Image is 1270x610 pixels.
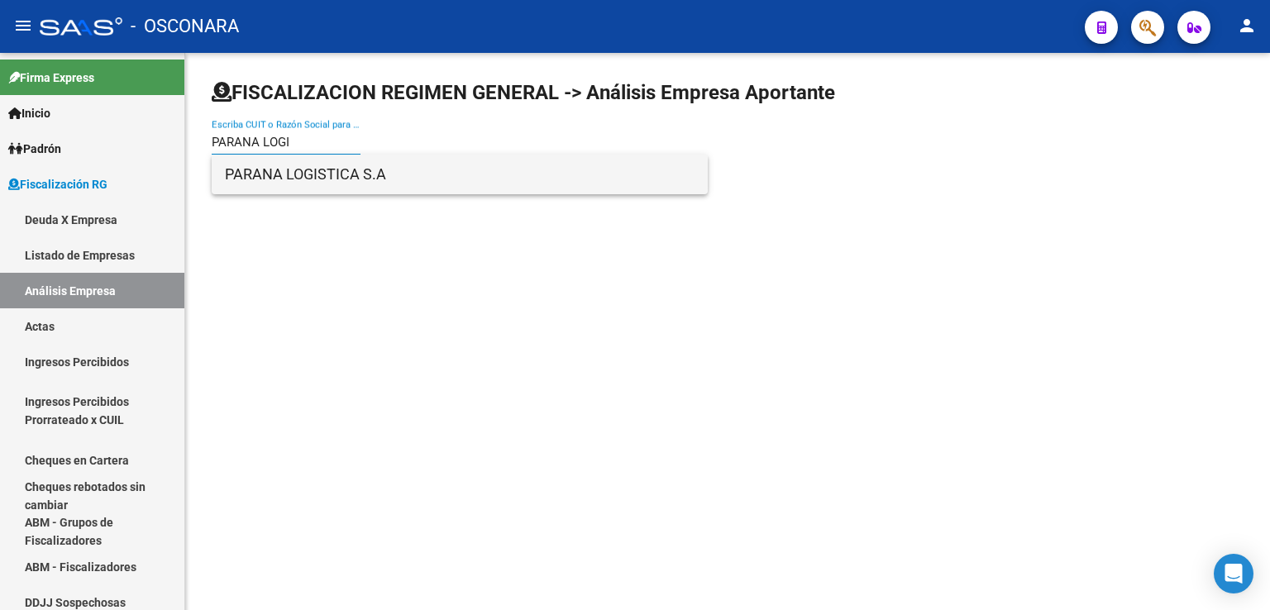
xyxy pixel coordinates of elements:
[1214,554,1253,593] div: Open Intercom Messenger
[212,79,835,106] h1: FISCALIZACION REGIMEN GENERAL -> Análisis Empresa Aportante
[8,69,94,87] span: Firma Express
[13,16,33,36] mat-icon: menu
[8,140,61,158] span: Padrón
[1237,16,1257,36] mat-icon: person
[8,175,107,193] span: Fiscalización RG
[8,104,50,122] span: Inicio
[225,155,695,194] span: PARANA LOGISTICA S.A
[131,8,239,45] span: - OSCONARA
